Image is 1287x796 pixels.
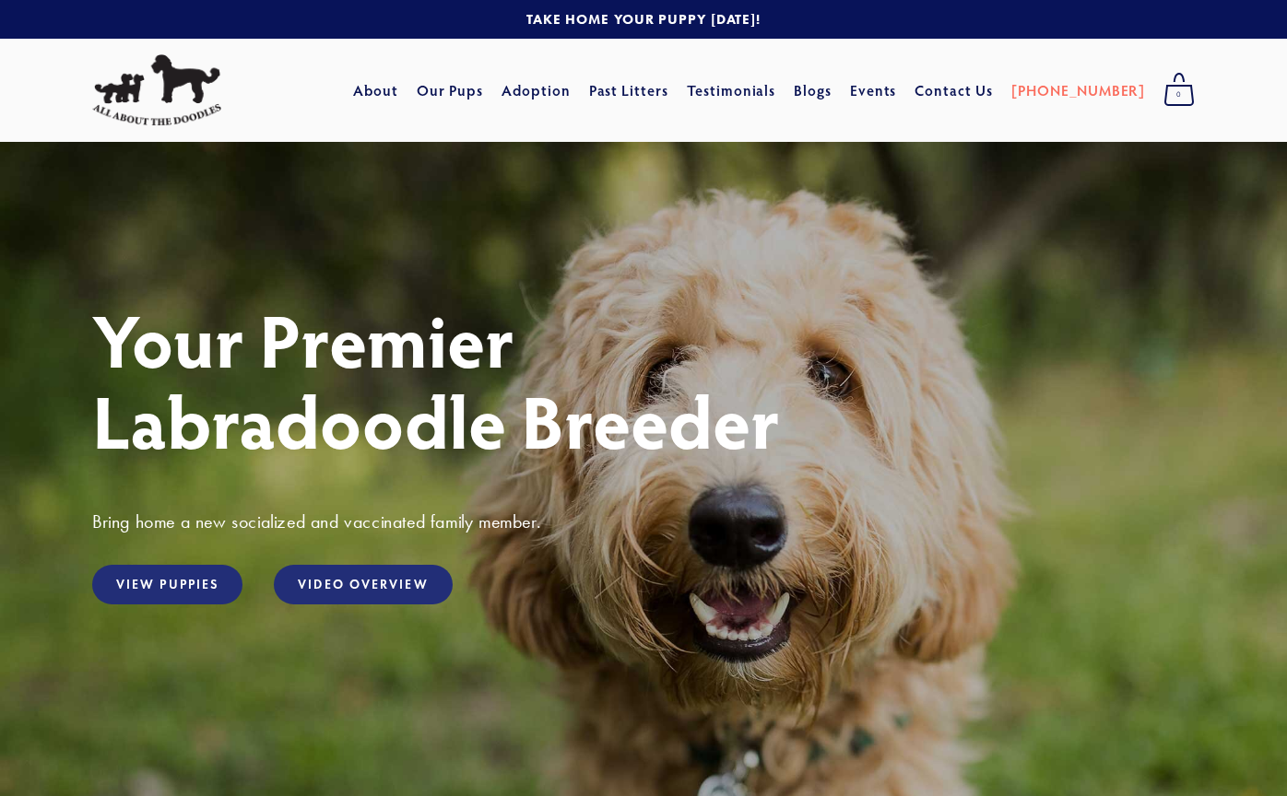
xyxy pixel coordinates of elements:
[915,74,993,107] a: Contact Us
[687,74,776,107] a: Testimonials
[850,74,897,107] a: Events
[92,54,221,126] img: All About The Doodles
[1011,74,1145,107] a: [PHONE_NUMBER]
[353,74,398,107] a: About
[417,74,484,107] a: Our Pups
[794,74,832,107] a: Blogs
[502,74,571,107] a: Adoption
[92,298,1195,461] h1: Your Premier Labradoodle Breeder
[589,80,669,99] a: Past Litters
[1163,83,1195,107] span: 0
[274,565,452,604] a: Video Overview
[1154,67,1204,113] a: 0 items in cart
[92,565,242,604] a: View Puppies
[92,509,1195,533] h3: Bring home a new socialized and vaccinated family member.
